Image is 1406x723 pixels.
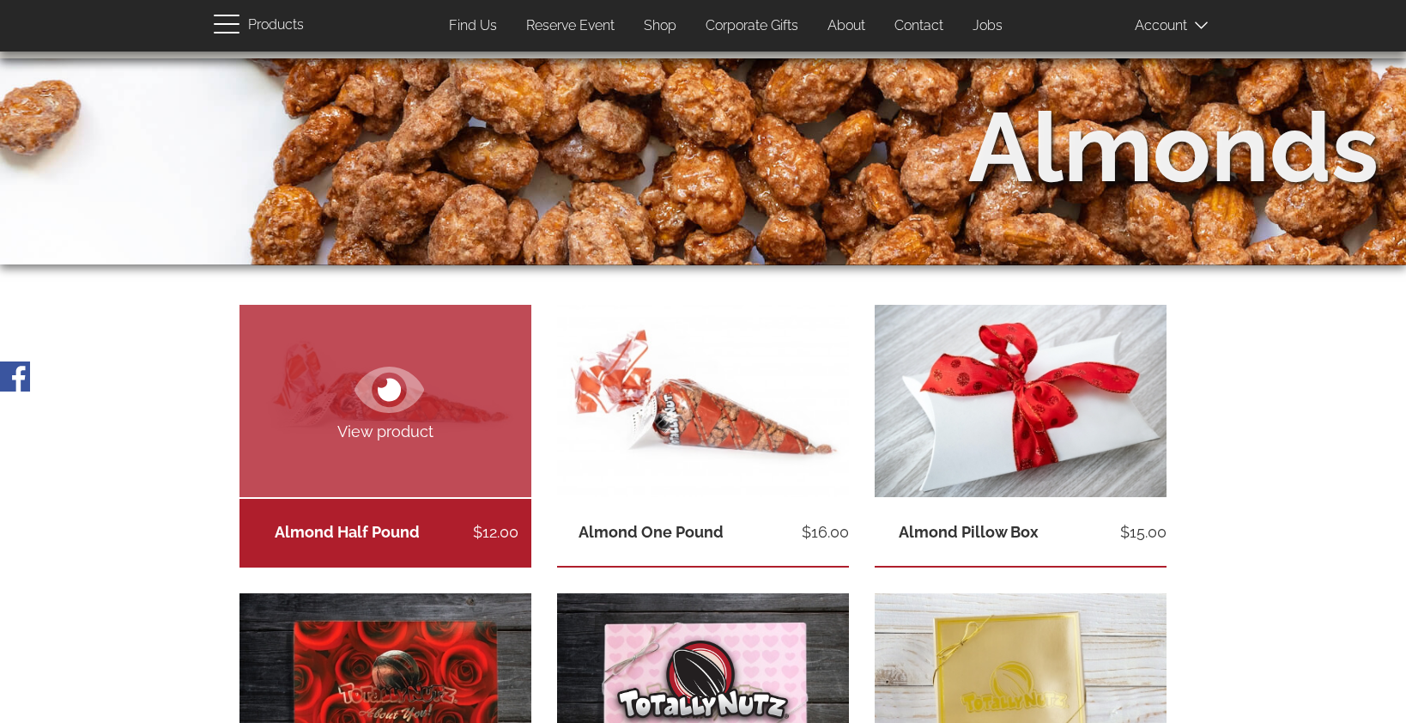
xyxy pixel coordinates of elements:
[513,9,627,43] a: Reserve Event
[960,9,1015,43] a: Jobs
[436,9,510,43] a: Find Us
[875,305,1167,500] img: Almonds, cinnamon glazed almonds, gift, nuts, gift box, pillow box, client gift, holiday gift, to...
[815,9,878,43] a: About
[248,13,304,38] span: Products
[579,523,724,541] a: Almond One Pound
[275,523,420,541] a: Almond Half Pound
[239,421,531,443] span: View product
[968,79,1379,216] div: Almonds
[882,9,956,43] a: Contact
[557,305,849,497] img: one pound of cinnamon-sugar glazed almonds inside a red and clear Totally Nutz poly bag
[693,9,811,43] a: Corporate Gifts
[899,523,1039,541] a: Almond Pillow Box
[631,9,689,43] a: Shop
[617,641,789,719] img: Totally Nutz Logo
[239,305,531,497] a: View product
